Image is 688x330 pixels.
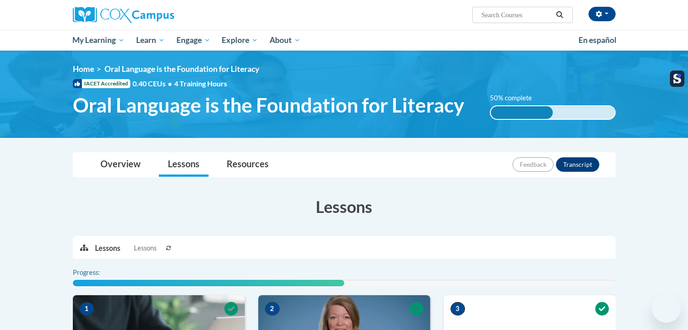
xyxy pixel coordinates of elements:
[136,35,165,46] span: Learn
[588,7,616,21] button: Account Settings
[95,243,120,253] p: Lessons
[59,30,629,51] div: Main menu
[80,302,94,316] span: 1
[73,7,174,23] img: Cox Campus
[168,79,172,88] span: •
[491,106,553,119] div: 50% complete
[176,35,210,46] span: Engage
[73,7,245,23] a: Cox Campus
[133,79,174,89] span: 0.40 CEUs
[553,9,566,20] button: Search
[556,157,599,172] button: Transcript
[134,243,157,253] span: Lessons
[264,30,306,51] a: About
[265,302,280,316] span: 2
[159,153,209,177] a: Lessons
[73,93,464,117] span: Oral Language is the Foundation for Literacy
[73,64,94,74] a: Home
[73,268,125,278] label: Progress:
[104,64,259,74] span: Oral Language is the Foundation for Literacy
[73,195,616,218] h3: Lessons
[91,153,150,177] a: Overview
[490,93,542,103] label: 50% complete
[67,30,131,51] a: My Learning
[480,9,553,20] input: Search Courses
[270,35,300,46] span: About
[171,30,216,51] a: Engage
[73,79,130,88] span: IACET Accredited
[72,35,124,46] span: My Learning
[579,35,617,45] span: En español
[130,30,171,51] a: Learn
[512,157,554,172] button: Feedback
[216,30,264,51] a: Explore
[652,294,681,323] iframe: Button to launch messaging window
[222,35,258,46] span: Explore
[573,31,622,50] a: En español
[218,153,278,177] a: Resources
[451,302,465,316] span: 3
[174,79,227,88] span: 4 Training Hours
